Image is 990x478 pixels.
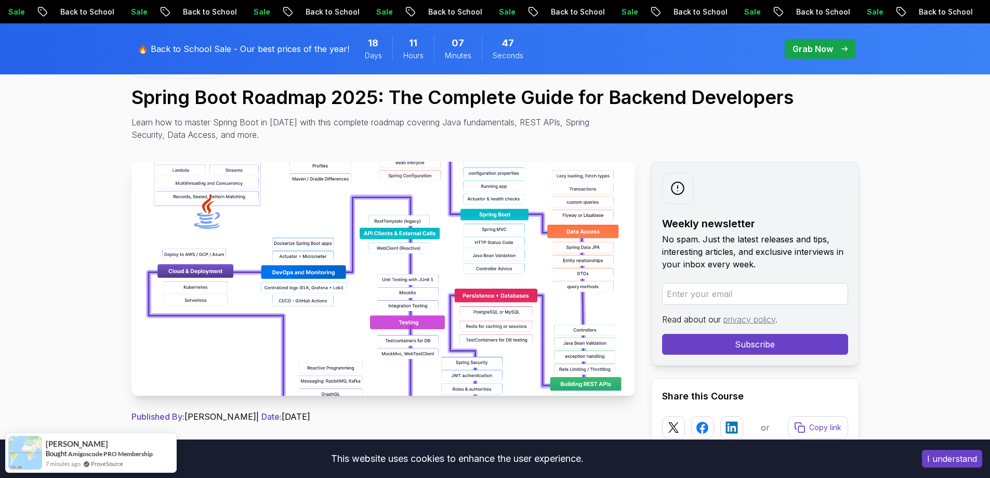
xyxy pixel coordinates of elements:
span: 11 Hours [409,36,417,50]
p: Learn how to master Spring Boot in [DATE] with this complete roadmap covering Java fundamentals, ... [131,116,597,141]
div: This website uses cookies to enhance the user experience. [8,447,906,470]
img: provesource social proof notification image [8,436,42,470]
a: Amigoscode PRO Membership [68,450,153,458]
span: Published By: [131,411,184,422]
span: Date: [261,411,282,422]
button: Subscribe [662,334,848,355]
span: 7 Minutes [452,36,464,50]
p: [PERSON_NAME] | [DATE] [131,410,635,423]
h2: Share this Course [662,389,848,404]
a: ProveSource [91,459,123,468]
input: Enter your email [662,283,848,305]
p: 🔥 Back to School Sale - Our best prices of the year! [138,43,349,55]
span: Bought [46,449,67,458]
p: Sale [613,7,646,17]
span: Minutes [445,50,471,61]
p: Copy link [809,422,841,433]
p: Back to School [543,7,613,17]
p: Back to School [420,7,491,17]
p: Back to School [788,7,859,17]
span: Seconds [493,50,523,61]
img: Spring Boot Roadmap 2025: The Complete Guide for Backend Developers thumbnail [131,162,635,396]
p: Grab Now [793,43,833,55]
span: [PERSON_NAME] [46,440,108,448]
p: Back to School [52,7,123,17]
span: Hours [403,50,424,61]
p: Sale [491,7,524,17]
p: Back to School [910,7,981,17]
h2: Weekly newsletter [662,216,848,231]
span: 47 Seconds [502,36,514,50]
button: Copy link [788,416,848,439]
span: 7 minutes ago [46,459,81,468]
p: No spam. Just the latest releases and tips, interesting articles, and exclusive interviews in you... [662,233,848,270]
p: Back to School [175,7,245,17]
a: privacy policy [723,314,775,325]
p: Sale [123,7,156,17]
p: Read about our . [662,313,848,326]
p: Back to School [665,7,736,17]
button: Accept cookies [922,450,982,468]
p: Sale [245,7,279,17]
p: Back to School [297,7,368,17]
p: Sale [368,7,401,17]
p: Sale [736,7,769,17]
span: 18 Days [368,36,378,50]
span: Days [365,50,382,61]
p: or [761,421,770,434]
p: Sale [859,7,892,17]
h1: Spring Boot Roadmap 2025: The Complete Guide for Backend Developers [131,87,859,108]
